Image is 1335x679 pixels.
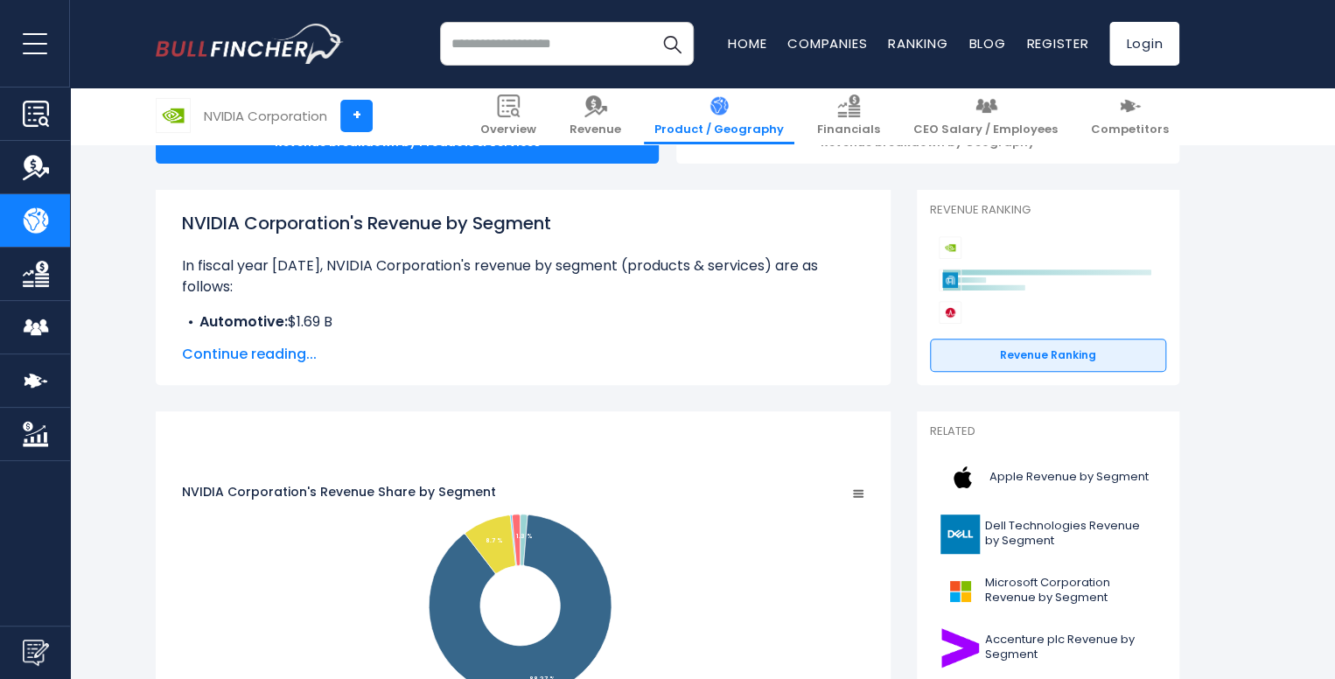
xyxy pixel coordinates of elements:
span: Competitors [1091,122,1169,137]
a: + [340,100,373,132]
a: Overview [470,87,547,144]
span: Revenue [570,122,621,137]
img: NVIDIA Corporation competitors logo [939,236,961,259]
img: DELL logo [940,514,980,554]
p: Related [930,424,1166,439]
button: Search [650,22,694,66]
a: Login [1109,22,1179,66]
tspan: 1.3 % [516,531,533,539]
span: Financials [817,122,880,137]
a: Competitors [1080,87,1179,144]
a: Blog [968,34,1005,52]
b: Automotive: [199,311,288,332]
a: Revenue Ranking [930,339,1166,372]
span: Microsoft Corporation Revenue by Segment [985,576,1156,605]
a: Ranking [888,34,947,52]
img: Broadcom competitors logo [939,301,961,324]
img: AAPL logo [940,458,984,497]
span: Dell Technologies Revenue by Segment [985,519,1156,549]
a: Home [728,34,766,52]
span: Accenture plc Revenue by Segment [985,633,1156,662]
p: Revenue Ranking [930,203,1166,218]
img: MSFT logo [940,571,980,611]
img: bullfincher logo [156,24,344,64]
span: Continue reading... [182,344,864,365]
a: Companies [787,34,867,52]
tspan: 8.7 % [485,536,502,544]
li: $1.69 B [182,311,864,332]
span: Apple Revenue by Segment [989,470,1149,485]
img: ACN logo [940,628,980,668]
a: Product / Geography [644,87,794,144]
span: CEO Salary / Employees [913,122,1058,137]
a: CEO Salary / Employees [903,87,1068,144]
p: In fiscal year [DATE], NVIDIA Corporation's revenue by segment (products & services) are as follows: [182,255,864,297]
a: Apple Revenue by Segment [930,453,1166,501]
a: Financials [807,87,891,144]
a: Accenture plc Revenue by Segment [930,624,1166,672]
a: Microsoft Corporation Revenue by Segment [930,567,1166,615]
tspan: NVIDIA Corporation's Revenue Share by Segment [182,483,496,500]
div: NVIDIA Corporation [204,106,327,126]
a: Go to homepage [156,24,344,64]
img: Applied Materials competitors logo [939,269,961,291]
img: NVDA logo [157,99,190,132]
a: Dell Technologies Revenue by Segment [930,510,1166,558]
a: Revenue [559,87,632,144]
span: Overview [480,122,536,137]
h1: NVIDIA Corporation's Revenue by Segment [182,210,864,236]
a: Register [1026,34,1088,52]
span: Product / Geography [654,122,784,137]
